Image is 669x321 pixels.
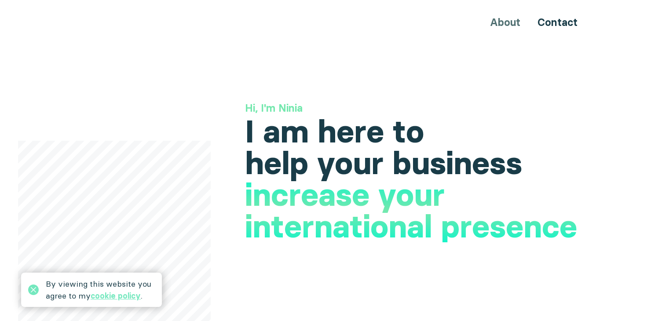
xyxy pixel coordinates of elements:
[245,179,592,242] h1: increase your international presence
[537,16,578,29] a: Contact
[46,278,155,302] div: By viewing this website you agree to my .
[91,291,141,301] a: cookie policy
[245,116,592,179] h1: I am here to help your business
[245,101,592,116] h3: Hi, I'm Ninia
